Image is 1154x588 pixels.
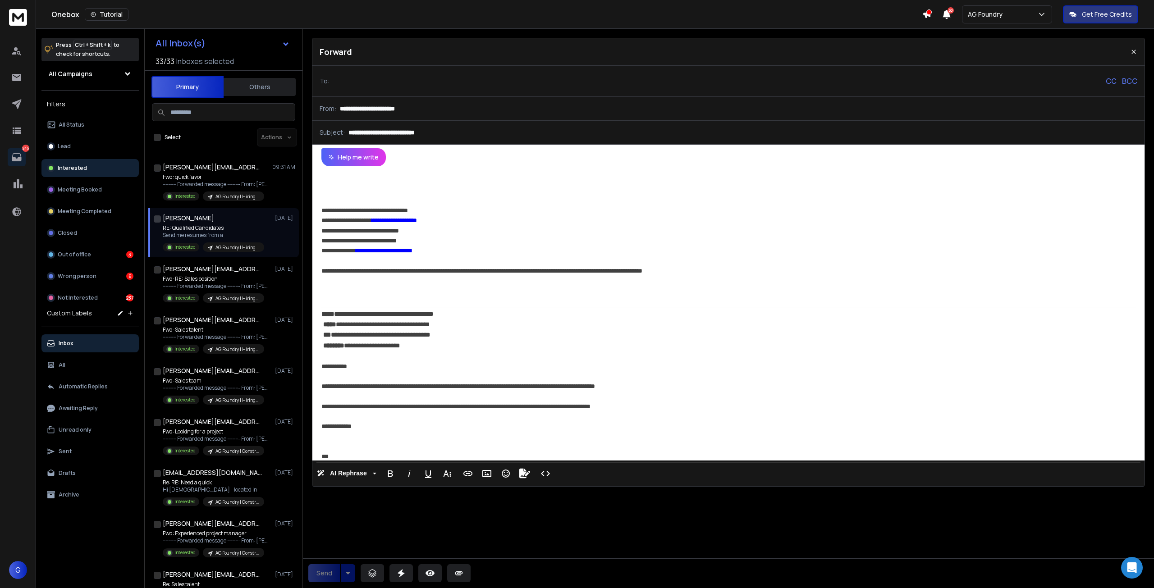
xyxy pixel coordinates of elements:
p: [DATE] [275,316,295,324]
p: ---------- Forwarded message --------- From: [PERSON_NAME] [163,384,271,392]
p: [DATE] [275,367,295,374]
button: Lead [41,137,139,155]
button: Insert Image (Ctrl+P) [478,465,495,483]
p: Fwd: Experienced project manager [163,530,271,537]
p: Re: Sales talent [163,581,264,588]
button: Help me write [321,148,386,166]
button: Code View [537,465,554,483]
button: Get Free Credits [1063,5,1138,23]
h1: [PERSON_NAME][EMAIL_ADDRESS][DOMAIN_NAME] [163,417,262,426]
p: BCC [1122,76,1137,87]
button: Sent [41,442,139,460]
button: Inbox [41,334,139,352]
p: Forward [320,46,352,58]
p: AG Foundry | Hiring | Sales | [GEOGRAPHIC_DATA] [215,397,259,404]
button: All [41,356,139,374]
button: Interested [41,159,139,177]
p: Sent [59,448,72,455]
button: Tutorial [85,8,128,21]
button: G [9,561,27,579]
p: Fwd: Sales team [163,377,271,384]
p: From: [320,104,336,113]
button: Automatic Replies [41,378,139,396]
p: CC [1106,76,1117,87]
button: Unread only [41,421,139,439]
h3: Custom Labels [47,309,92,318]
p: All Status [59,121,84,128]
p: Interested [174,346,196,352]
p: ---------- Forwarded message --------- From: [PERSON_NAME] [163,333,271,341]
h1: [PERSON_NAME][EMAIL_ADDRESS][DOMAIN_NAME] [163,264,262,273]
button: Awaiting Reply [41,399,139,417]
p: Closed [58,229,77,237]
h3: Filters [41,98,139,110]
button: Bold (Ctrl+B) [382,465,399,483]
p: ---------- Forwarded message --------- From: [PERSON_NAME] [163,537,271,544]
h1: All Campaigns [49,69,92,78]
p: Lead [58,143,71,150]
p: Automatic Replies [59,383,108,390]
h1: [PERSON_NAME][EMAIL_ADDRESS][DOMAIN_NAME] [163,519,262,528]
p: Fwd: RE: Sales position [163,275,271,283]
span: Ctrl + Shift + k [73,40,112,50]
p: Wrong person [58,273,96,280]
p: ---------- Forwarded message --------- From: [PERSON_NAME] [163,181,271,188]
p: Press to check for shortcuts. [56,41,119,59]
p: Interested [174,244,196,251]
p: Meeting Completed [58,208,111,215]
p: AG Foundry | Hiring | Sales | [GEOGRAPHIC_DATA] [215,346,259,353]
p: All [59,361,65,369]
h1: [PERSON_NAME][EMAIL_ADDRESS][DOMAIN_NAME] [163,163,262,172]
button: AI Rephrase [315,465,378,483]
p: Get Free Credits [1082,10,1132,19]
h1: [EMAIL_ADDRESS][DOMAIN_NAME] [163,468,262,477]
p: AG Foundry | Hiring | Sales | [GEOGRAPHIC_DATA] [215,295,259,302]
p: [DATE] [275,265,295,273]
p: AG Foundry | Construction Project Manager | Construction | [GEOGRAPHIC_DATA] [215,499,259,506]
p: Interested [58,164,87,172]
div: Open Intercom Messenger [1121,557,1143,579]
p: Fwd: Looking for a project [163,428,271,435]
p: [DATE] [275,469,295,476]
p: RE: Qualified Candidates [163,224,264,232]
p: To: [320,77,330,86]
p: AG Foundry | Construction Project Manager | Construction | [GEOGRAPHIC_DATA] [215,550,259,556]
button: Not Interested237 [41,289,139,307]
p: Re: RE: Need a quick [163,479,264,486]
p: Interested [174,397,196,403]
p: Interested [174,447,196,454]
label: Select [165,134,181,141]
span: 50 [948,7,954,14]
p: Interested [174,549,196,556]
h1: [PERSON_NAME][EMAIL_ADDRESS][DOMAIN_NAME] [163,315,262,324]
button: Insert Link (Ctrl+K) [459,465,476,483]
button: Archive [41,486,139,504]
p: ---------- Forwarded message --------- From: [PERSON_NAME] [163,283,271,290]
div: Onebox [51,8,922,21]
p: Fwd: Sales talent [163,326,271,333]
button: More Text [439,465,456,483]
p: Subject: [320,128,345,137]
p: Fwd: quick favor [163,173,271,181]
p: Archive [59,491,79,498]
button: Italic (Ctrl+I) [401,465,418,483]
p: [DATE] [275,418,295,425]
p: AG Foundry | Hiring | Sales | [GEOGRAPHIC_DATA] [215,244,259,251]
div: 6 [126,273,133,280]
p: ---------- Forwarded message --------- From: [PERSON_NAME] [163,435,271,442]
p: Awaiting Reply [59,405,98,412]
p: Hi [DEMOGRAPHIC_DATA] - located in [163,486,264,493]
p: 245 [22,145,29,152]
p: AG Foundry | Construction Project Manager | Construction | [GEOGRAPHIC_DATA] [215,448,259,455]
p: Inbox [59,340,73,347]
button: All Inbox(s) [148,34,297,52]
button: Meeting Completed [41,202,139,220]
h1: All Inbox(s) [156,39,206,48]
p: Meeting Booked [58,186,102,193]
button: Primary [151,76,224,98]
button: Drafts [41,464,139,482]
button: Out of office3 [41,246,139,264]
p: Unread only [59,426,92,433]
button: Others [224,77,296,97]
